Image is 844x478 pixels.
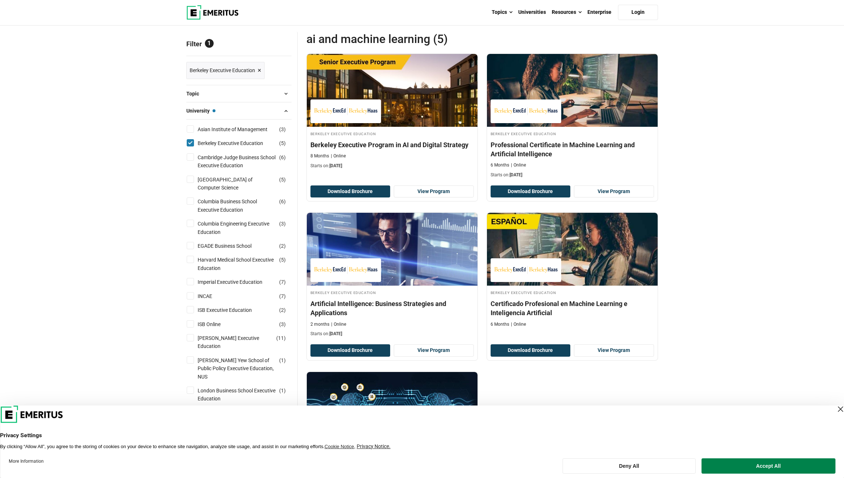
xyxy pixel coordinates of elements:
span: University [186,107,215,115]
h4: Berkeley Executive Education [310,289,474,295]
span: 1 [281,388,284,393]
a: [GEOGRAPHIC_DATA] of Computer Science [198,176,290,192]
button: Download Brochure [491,185,571,198]
img: Berkeley Executive Education [314,103,377,119]
span: ( ) [279,125,286,133]
a: Cambridge Judge Business School Executive Education [198,153,290,170]
p: 6 Months [491,162,509,168]
img: Berkeley Executive Education [314,262,377,278]
a: London Business School Executive Education [198,387,290,403]
button: Topic [186,88,292,99]
a: Asian Institute of Management [198,125,282,133]
span: 5 [281,257,284,263]
span: 3 [281,321,284,327]
h4: Professional Certificate in Machine Learning and Artificial Intelligence [491,140,654,158]
a: Imperial Executive Education [198,278,277,286]
span: 1 [281,357,284,363]
span: ( ) [279,292,286,300]
span: ( ) [276,334,286,342]
button: Download Brochure [310,344,391,357]
p: Filter [186,32,292,56]
span: ( ) [279,387,286,395]
a: Digital Transformation Course by Berkeley Executive Education - October 23, 2025 Berkeley Executi... [307,54,478,173]
span: [DATE] [329,331,342,336]
span: 6 [281,199,284,204]
span: 11 [278,335,284,341]
a: View Program [574,344,654,357]
h4: Certificado Profesional en Machine Learning e Inteligencia Artificial [491,299,654,317]
img: Berkeley Executive Education [494,103,558,119]
a: ISB Online [198,320,235,328]
img: Berkeley Executive Education [494,262,558,278]
a: View Program [574,185,654,198]
span: ( ) [279,320,286,328]
span: [DATE] [329,163,342,168]
p: Online [331,153,346,159]
a: Harvard Medical School Executive Education [198,256,290,272]
a: View Program [394,185,474,198]
p: 2 months [310,321,329,328]
span: AI and machine learning (5) [306,32,482,46]
span: 5 [281,140,284,146]
h4: Berkeley Executive Program in AI and Digital Strategy [310,140,474,149]
p: Online [331,321,346,328]
span: 2 [281,243,284,249]
span: ( ) [279,220,286,228]
a: Berkeley Executive Education [198,139,278,147]
a: View Program [394,344,474,357]
a: INCAE [198,292,227,300]
span: ( ) [279,256,286,264]
a: [PERSON_NAME] Yew School of Public Policy Executive Education, NUS [198,356,290,381]
p: 8 Months [310,153,329,159]
p: Online [511,321,526,328]
span: ( ) [279,197,286,205]
p: Online [511,162,526,168]
a: Technology Course by Berkeley Executive Education - November 13, 2025 Berkeley Executive Educatio... [307,213,478,341]
span: [DATE] [510,172,522,177]
h4: Berkeley Executive Education [491,289,654,295]
span: ( ) [279,278,286,286]
span: ( ) [279,242,286,250]
span: 7 [281,293,284,299]
span: 6 [281,154,284,160]
img: Inteligencia Artificial: Estrategias y aplicaciones de negocio | Online AI and Machine Learning C... [307,372,478,445]
a: ISB Executive Education [198,306,266,314]
img: Professional Certificate in Machine Learning and Artificial Intelligence | Online AI and Machine ... [487,54,658,127]
h4: Artificial Intelligence: Business Strategies and Applications [310,299,474,317]
h4: Berkeley Executive Education [491,130,654,137]
span: 1 [205,39,214,48]
a: AI and Machine Learning Course by Berkeley Executive Education - November 6, 2025 Berkeley Execut... [487,54,658,182]
p: Starts on: [491,172,654,178]
img: Berkeley Executive Program in AI and Digital Strategy | Online Digital Transformation Course [307,54,478,127]
p: 6 Months [491,321,509,328]
span: 5 [281,177,284,183]
a: Columbia Engineering Executive Education [198,220,290,236]
span: 3 [281,126,284,132]
button: Download Brochure [310,185,391,198]
a: Reset all [269,40,292,50]
a: Columbia Business School Executive Education [198,197,290,214]
span: ( ) [279,153,286,161]
span: Berkeley Executive Education [190,66,255,74]
span: ( ) [279,176,286,184]
span: × [258,65,261,76]
a: Berkeley Executive Education × [186,62,265,79]
a: [PERSON_NAME] Executive Education [198,334,290,350]
a: EGADE Business School [198,242,266,250]
span: Topic [186,90,205,98]
span: 2 [281,307,284,313]
span: ( ) [279,356,286,364]
span: 3 [281,221,284,227]
p: Starts on: [310,331,474,337]
a: Login [618,5,658,20]
h4: Berkeley Executive Education [310,130,474,137]
a: AI and Machine Learning Course by Berkeley Executive Education - Berkeley Executive Education Ber... [487,213,658,331]
p: Starts on: [310,163,474,169]
img: Artificial Intelligence: Business Strategies and Applications | Online Technology Course [307,213,478,286]
span: ( ) [279,139,286,147]
img: Certificado Profesional en Machine Learning e Inteligencia Artificial | Online AI and Machine Lea... [487,213,658,286]
button: University [186,105,292,116]
button: Download Brochure [491,344,571,357]
span: ( ) [279,306,286,314]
